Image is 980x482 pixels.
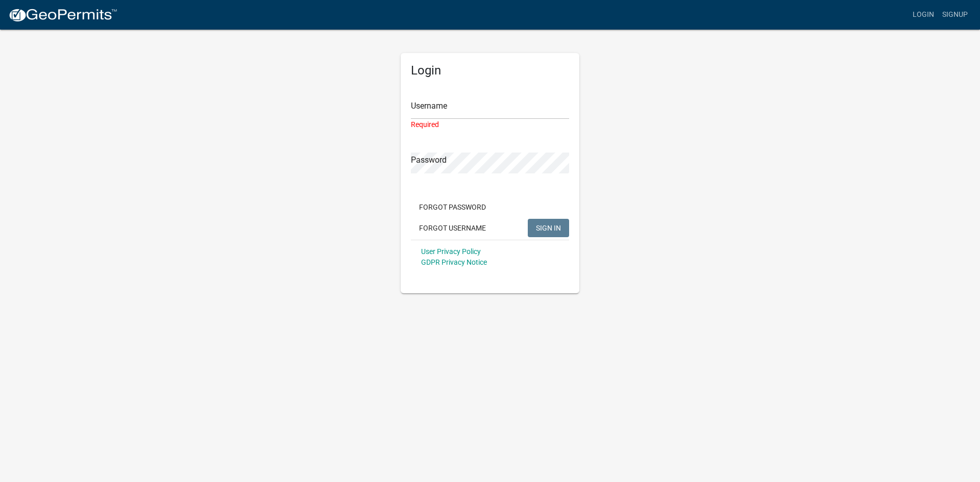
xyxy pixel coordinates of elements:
a: User Privacy Policy [421,247,481,256]
a: GDPR Privacy Notice [421,258,487,266]
a: Signup [938,5,972,24]
div: Required [411,119,569,130]
h5: Login [411,63,569,78]
span: SIGN IN [536,223,561,232]
button: Forgot Password [411,198,494,216]
button: Forgot Username [411,219,494,237]
a: Login [909,5,938,24]
button: SIGN IN [528,219,569,237]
